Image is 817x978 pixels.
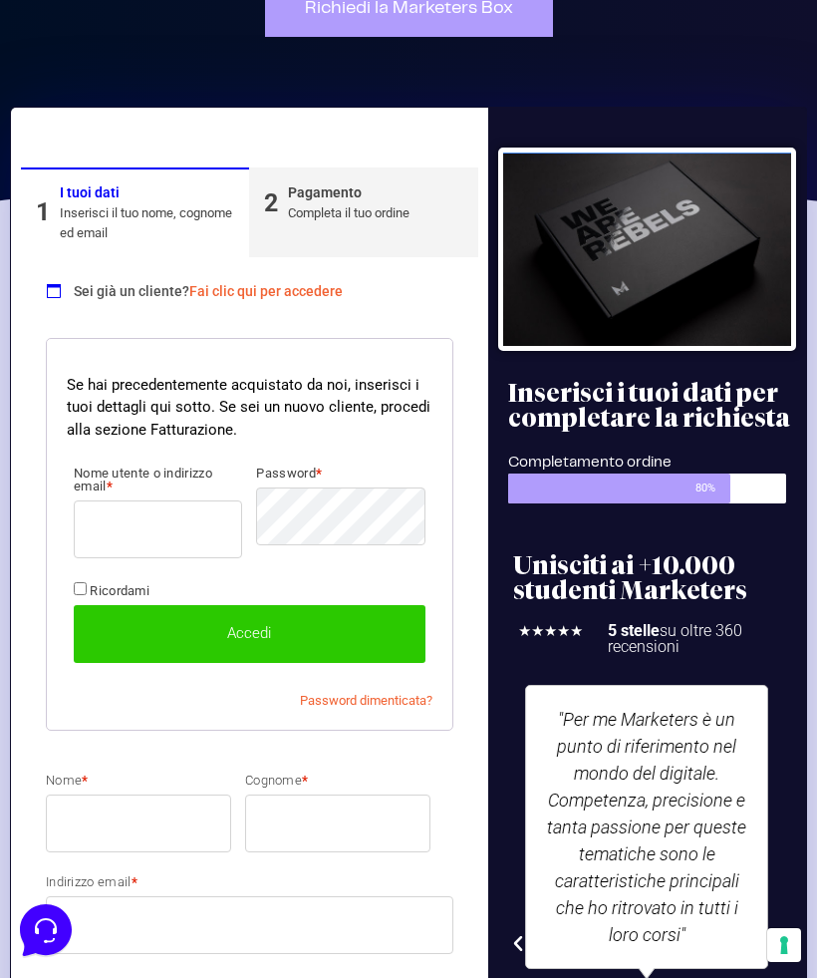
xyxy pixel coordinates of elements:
div: Previous slide [508,934,528,954]
img: dark [32,112,72,152]
label: Nome utente o indirizzo email [74,467,242,492]
a: Password dimenticata? [300,693,432,708]
div: Pagamento [288,182,409,203]
label: Cognome [245,774,430,787]
img: dark [96,112,136,152]
div: "Per me Marketers è un punto di riferimento nel mondo del digitale. Competenza, precisione e tant... [546,706,747,948]
button: Le tue preferenze relative al consenso per le tecnologie di tracciamento [767,928,801,962]
img: dark [64,112,104,152]
p: Home [60,668,94,686]
div: Next slide [766,934,786,954]
h2: Ciao da Marketers 👋 [16,16,335,48]
label: Nome [46,774,231,787]
i: ★ [544,620,557,643]
a: Apri Centro Assistenza [212,247,367,263]
button: Inizia una conversazione [32,167,367,207]
a: Fai clic qui per accedere [189,283,343,299]
span: Ricordami [90,583,149,598]
h2: Unisciti ai +10.000 studenti Marketers [513,553,796,603]
span: Inizia una conversazione [130,179,294,195]
i: ★ [557,620,570,643]
div: Sei già un cliente? [46,267,453,308]
span: Le tue conversazioni [32,80,169,96]
span: Trova una risposta [32,247,155,263]
button: Home [16,640,138,686]
div: 2 [264,184,278,222]
p: Aiuto [307,668,336,686]
div: I tuoi dati [60,182,234,203]
div: Completa il tuo ordine [288,203,409,223]
a: 2PagamentoCompleta il tuo ordine [249,167,477,238]
input: Ricordami [74,582,87,595]
input: Cerca un articolo... [45,290,326,310]
label: Indirizzo email [46,875,453,888]
button: Accedi [74,605,425,663]
h2: Inserisci i tuoi dati per completare la richiesta [508,381,796,431]
span: 80% [695,474,730,503]
div: 5/5 [518,620,583,643]
a: 1I tuoi datiInserisci il tuo nome, cognome ed email [21,167,249,257]
div: Inserisci il tuo nome, cognome ed email [60,203,234,242]
label: Password [256,467,424,480]
button: Messaggi [138,640,261,686]
i: ★ [531,620,544,643]
i: ★ [570,620,583,643]
h2: su oltre 360 recensioni [608,623,796,655]
iframe: Customerly Messenger Launcher [16,900,76,960]
span: Completamento ordine [508,456,672,470]
i: ★ [518,620,531,643]
div: 1 [36,193,50,231]
p: Messaggi [172,668,226,686]
button: Aiuto [260,640,383,686]
p: Se hai precedentemente acquistato da noi, inserisci i tuoi dettagli qui sotto. Se sei un nuovo cl... [67,374,432,442]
